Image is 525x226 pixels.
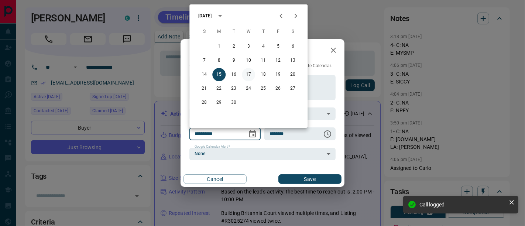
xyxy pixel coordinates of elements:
button: 20 [286,68,299,81]
span: Tuesday [227,24,240,39]
div: None [189,148,336,160]
button: 29 [212,96,226,109]
button: 9 [227,54,240,67]
button: Cancel [183,174,247,184]
button: 26 [271,82,285,95]
button: 12 [271,54,285,67]
div: Call logged [419,202,506,208]
button: 21 [198,82,211,95]
button: 23 [227,82,240,95]
button: 4 [257,40,270,53]
div: [DATE] [198,13,212,19]
span: Sunday [198,24,211,39]
button: 15 [212,68,226,81]
button: 3 [242,40,255,53]
button: 17 [242,68,255,81]
button: 18 [257,68,270,81]
button: 8 [212,54,226,67]
button: 27 [286,82,299,95]
button: 1 [212,40,226,53]
span: Thursday [257,24,270,39]
button: Previous month [274,8,288,23]
span: Monday [212,24,226,39]
button: 24 [242,82,255,95]
button: Save [278,174,342,184]
button: 10 [242,54,255,67]
h2: Edit Task [181,39,229,63]
button: 25 [257,82,270,95]
button: 13 [286,54,299,67]
button: calendar view is open, switch to year view [214,10,226,22]
button: 5 [271,40,285,53]
label: Google Calendar Alert [195,144,230,149]
button: 22 [212,82,226,95]
span: Saturday [286,24,299,39]
button: 11 [257,54,270,67]
button: 19 [271,68,285,81]
button: 2 [227,40,240,53]
button: 6 [286,40,299,53]
span: Wednesday [242,24,255,39]
button: 28 [198,96,211,109]
button: Next month [288,8,303,23]
button: Choose time, selected time is 6:00 AM [320,127,335,141]
button: 16 [227,68,240,81]
button: 30 [227,96,240,109]
button: 7 [198,54,211,67]
button: Choose date, selected date is Sep 15, 2025 [245,127,260,141]
span: Friday [271,24,285,39]
button: 14 [198,68,211,81]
